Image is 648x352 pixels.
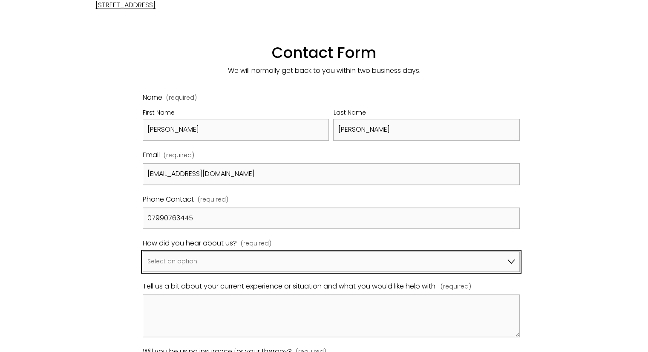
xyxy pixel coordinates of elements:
p: We will normally get back to you within two business days. [95,65,552,77]
span: (required) [441,281,471,292]
span: How did you hear about us? [143,237,237,250]
span: Name [143,92,162,104]
div: Last Name [333,107,520,119]
h1: Contact Form [95,25,552,63]
span: (required) [166,95,197,101]
span: Phone Contact [143,193,194,206]
span: Email [143,149,160,162]
span: Tell us a bit about your current experience or situation and what you would like help with. [143,280,437,293]
div: First Name [143,107,329,119]
select: How did you hear about us? [143,251,520,272]
span: (required) [198,194,228,205]
span: (required) [164,150,194,161]
span: (required) [241,238,271,249]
